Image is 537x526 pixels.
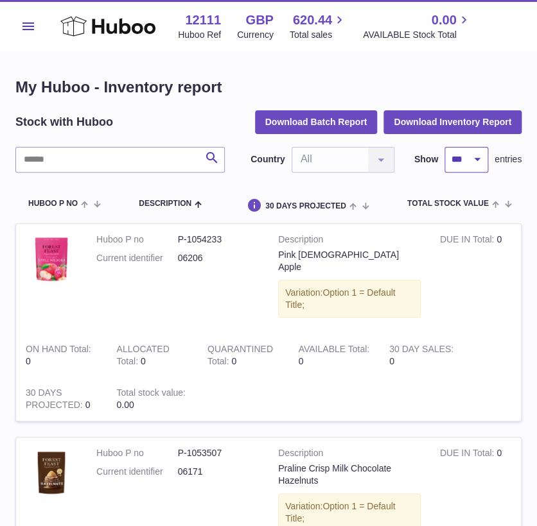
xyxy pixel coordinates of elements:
[116,387,185,401] strong: Total stock value
[26,233,77,285] img: product image
[96,466,178,478] dt: Current identifier
[178,252,260,264] dd: 06206
[231,356,236,366] span: 0
[389,344,453,357] strong: 30 DAY SALES
[293,12,332,29] span: 620.44
[96,233,178,246] dt: Huboo P no
[237,29,274,41] div: Currency
[430,224,521,334] td: 0
[288,334,379,377] td: 0
[26,344,91,357] strong: ON HAND Total
[431,12,456,29] span: 0.00
[96,252,178,264] dt: Current identifier
[495,153,522,165] span: entries
[383,110,522,133] button: Download Inventory Report
[255,110,378,133] button: Download Batch Report
[278,249,421,273] div: Pink [DEMOGRAPHIC_DATA] Apple
[290,29,347,41] span: Total sales
[116,344,169,369] strong: ALLOCATED Total
[26,387,85,413] strong: 30 DAYS PROJECTED
[185,12,221,29] strong: 12111
[278,462,421,487] div: Praline Crisp Milk Chocolate Hazelnuts
[178,447,260,459] dd: P-1053507
[16,334,107,377] td: 0
[28,199,78,208] span: Huboo P no
[298,344,369,357] strong: AVAILABLE Total
[207,344,273,369] strong: QUARANTINED Total
[363,12,471,41] a: 0.00 AVAILABLE Stock Total
[15,114,113,130] h2: Stock with Huboo
[251,153,285,165] label: Country
[278,233,421,249] strong: Description
[16,377,107,421] td: 0
[178,29,221,41] div: Huboo Ref
[278,447,421,462] strong: Description
[380,334,470,377] td: 0
[285,501,395,523] span: Option 1 = Default Title;
[290,12,347,41] a: 620.44 Total sales
[116,400,134,410] span: 0.00
[407,199,489,208] span: Total stock value
[139,199,191,208] span: Description
[178,466,260,478] dd: 06171
[26,447,77,498] img: product image
[440,234,497,248] strong: DUE IN Total
[107,334,197,377] td: 0
[363,29,471,41] span: AVAILABLE Stock Total
[440,448,497,461] strong: DUE IN Total
[96,447,178,459] dt: Huboo P no
[245,12,273,29] strong: GBP
[278,280,421,318] div: Variation:
[414,153,438,165] label: Show
[285,287,395,310] span: Option 1 = Default Title;
[15,77,522,98] h1: My Huboo - Inventory report
[178,233,260,246] dd: P-1054233
[265,202,346,210] span: 30 DAYS PROJECTED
